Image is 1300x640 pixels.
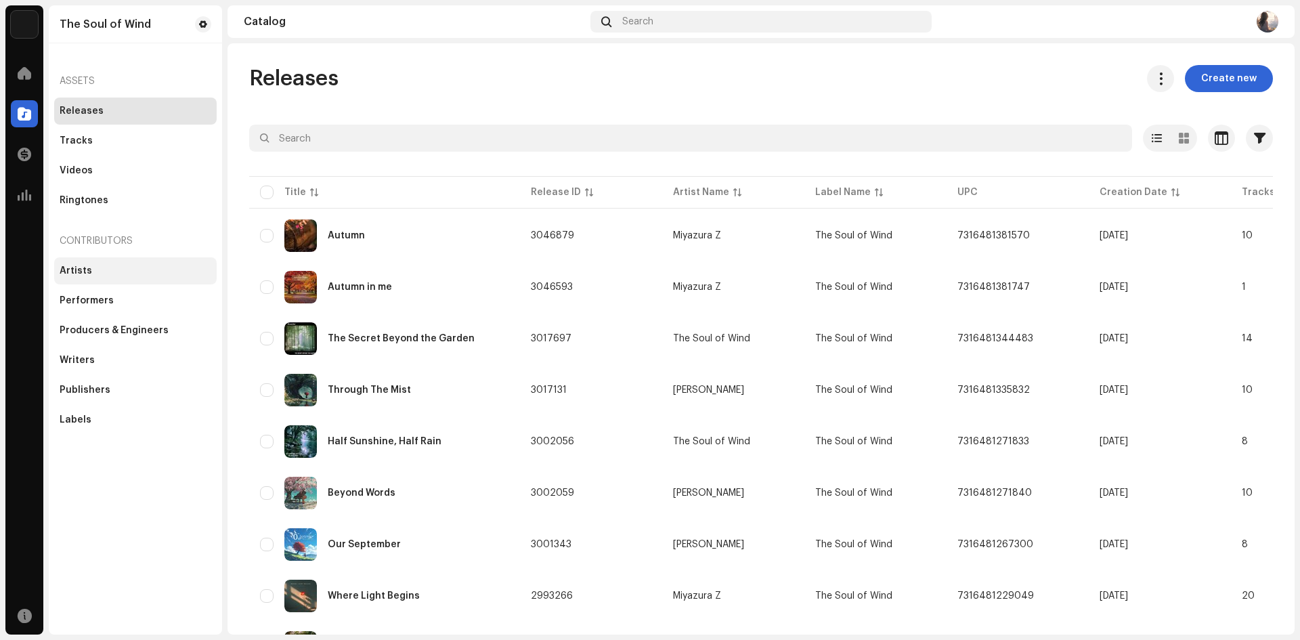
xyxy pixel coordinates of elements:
[815,488,892,498] span: The Soul of Wind
[673,282,721,292] div: Miyazura Z
[54,257,217,284] re-m-nav-item: Artists
[673,385,794,395] span: Michael Azusa
[815,437,892,446] span: The Soul of Wind
[54,65,217,98] re-a-nav-header: Assets
[531,186,581,199] div: Release ID
[54,377,217,404] re-m-nav-item: Publishers
[531,334,571,343] span: 3017697
[957,540,1033,549] span: 7316481267300
[328,231,365,240] div: Autumn
[1100,231,1128,240] span: Oct 7, 2025
[60,195,108,206] div: Ringtones
[249,125,1132,152] input: Search
[54,187,217,214] re-m-nav-item: Ringtones
[673,437,750,446] div: The Soul of Wind
[54,406,217,433] re-m-nav-item: Labels
[673,591,721,601] div: Miyazura Z
[673,591,794,601] span: Miyazura Z
[957,231,1030,240] span: 7316481381570
[11,11,38,38] img: de0d2825-999c-4937-b35a-9adca56ee094
[328,437,441,446] div: Half Sunshine, Half Rain
[328,385,411,395] div: Through The Mist
[284,477,317,509] img: dc133fea-85aa-4652-96e0-6040e6437818
[1100,488,1128,498] span: Sep 9, 2025
[328,591,420,601] div: Where Light Begins
[815,186,871,199] div: Label Name
[60,265,92,276] div: Artists
[328,540,401,549] div: Our September
[673,385,744,395] div: [PERSON_NAME]
[673,540,744,549] div: [PERSON_NAME]
[1100,186,1167,199] div: Creation Date
[957,488,1032,498] span: 7316481271840
[54,317,217,344] re-m-nav-item: Producers & Engineers
[1185,65,1273,92] button: Create new
[60,295,114,306] div: Performers
[531,282,573,292] span: 3046593
[328,488,395,498] div: Beyond Words
[531,591,573,601] span: 2993266
[673,231,721,240] div: Miyazura Z
[957,385,1030,395] span: 7316481335832
[673,488,794,498] span: Jessica Yui
[1201,65,1257,92] span: Create new
[1100,385,1128,395] span: Sep 25, 2025
[531,231,574,240] span: 3046879
[1100,334,1128,343] span: Sep 26, 2025
[673,334,794,343] span: The Soul of Wind
[60,414,91,425] div: Labels
[60,165,93,176] div: Videos
[957,437,1029,446] span: 7316481271833
[673,231,794,240] span: Miyazura Z
[531,385,567,395] span: 3017131
[284,219,317,252] img: 3fe30a77-d453-4750-b247-7844ce17b089
[673,488,744,498] div: [PERSON_NAME]
[54,287,217,314] re-m-nav-item: Performers
[815,385,892,395] span: The Soul of Wind
[60,106,104,116] div: Releases
[531,488,574,498] span: 3002059
[60,355,95,366] div: Writers
[328,282,392,292] div: Autumn in me
[622,16,653,27] span: Search
[54,225,217,257] re-a-nav-header: Contributors
[60,325,169,336] div: Producers & Engineers
[1100,282,1128,292] span: Oct 7, 2025
[673,186,729,199] div: Artist Name
[957,591,1034,601] span: 7316481229049
[284,374,317,406] img: 470cbf5e-b1fe-4ebf-9ef2-57fe11968a04
[531,437,574,446] span: 3002056
[54,157,217,184] re-m-nav-item: Videos
[815,282,892,292] span: The Soul of Wind
[957,334,1033,343] span: 7316481344483
[815,231,892,240] span: The Soul of Wind
[54,127,217,154] re-m-nav-item: Tracks
[1100,591,1128,601] span: Aug 31, 2025
[284,425,317,458] img: 2cf67ea4-3af1-45ed-bf70-b2695bcddeea
[284,580,317,612] img: e6537b24-d69c-4d6f-87e7-a0e1f7c0000d
[54,98,217,125] re-m-nav-item: Releases
[673,334,750,343] div: The Soul of Wind
[1257,11,1278,33] img: e14c2559-d7fb-4018-890a-16e0278ea14d
[673,282,794,292] span: Miyazura Z
[284,322,317,355] img: 0d2890ce-ecc3-4c93-a98a-d7d09b1774a1
[249,65,339,92] span: Releases
[328,334,475,343] div: The Secret Beyond the Garden
[1100,540,1128,549] span: Sep 8, 2025
[815,334,892,343] span: The Soul of Wind
[815,540,892,549] span: The Soul of Wind
[60,135,93,146] div: Tracks
[54,347,217,374] re-m-nav-item: Writers
[673,540,794,549] span: Michael Azusa
[284,271,317,303] img: 28337949-62a0-404f-9faf-f06b0c014759
[284,528,317,561] img: e41c9b07-84b8-465c-bd25-9d7801a95637
[957,282,1030,292] span: 7316481381747
[531,540,571,549] span: 3001343
[60,19,151,30] div: The Soul of Wind
[60,385,110,396] div: Publishers
[1100,437,1128,446] span: Sep 9, 2025
[244,16,585,27] div: Catalog
[673,437,794,446] span: The Soul of Wind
